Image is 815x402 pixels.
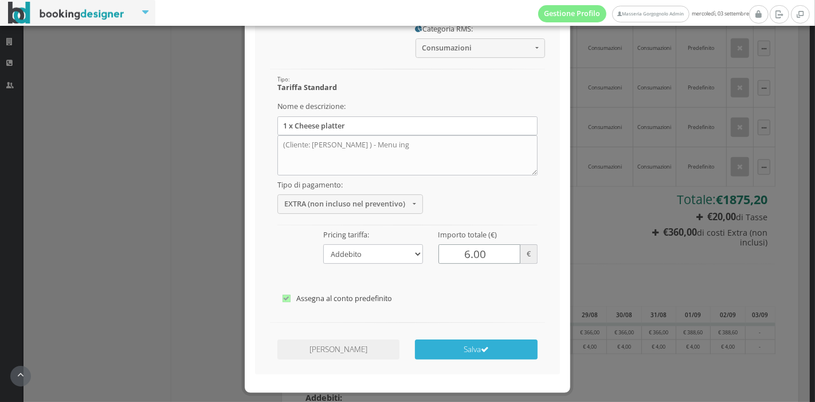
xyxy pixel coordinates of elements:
h5: Tipo di pagamento: [277,181,422,189]
label: Assegna al conto predefinito [283,292,532,306]
h5: Importo totale (€) [438,231,538,239]
a: Masseria Gorgognolo Admin [612,6,689,22]
textarea: (Cliente: [PERSON_NAME] ) - Menu ing [277,135,538,175]
input: Inserisci il nome dell'articolo [277,116,538,135]
button: EXTRA (non incluso nel preventivo) [277,194,422,213]
span: € [520,244,538,263]
span: EXTRA (non incluso nel preventivo) [284,200,409,208]
img: BookingDesigner.com [8,2,124,24]
b: Tariffa Standard [277,83,337,92]
a: Gestione Profilo [538,5,607,22]
span: Consumazioni [422,44,532,52]
button: Consumazioni [416,38,546,57]
small: Tipo: [277,76,289,83]
button: Salva [415,339,537,360]
span: mercoledì, 03 settembre [538,5,749,22]
h5: Pricing tariffa: [323,231,422,239]
h5: Categoria RMS: [416,25,546,33]
select: Seleziona il tipo di pricing [323,244,422,263]
button: [PERSON_NAME] [277,339,399,360]
h5: Nome e descrizione: [277,102,538,111]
